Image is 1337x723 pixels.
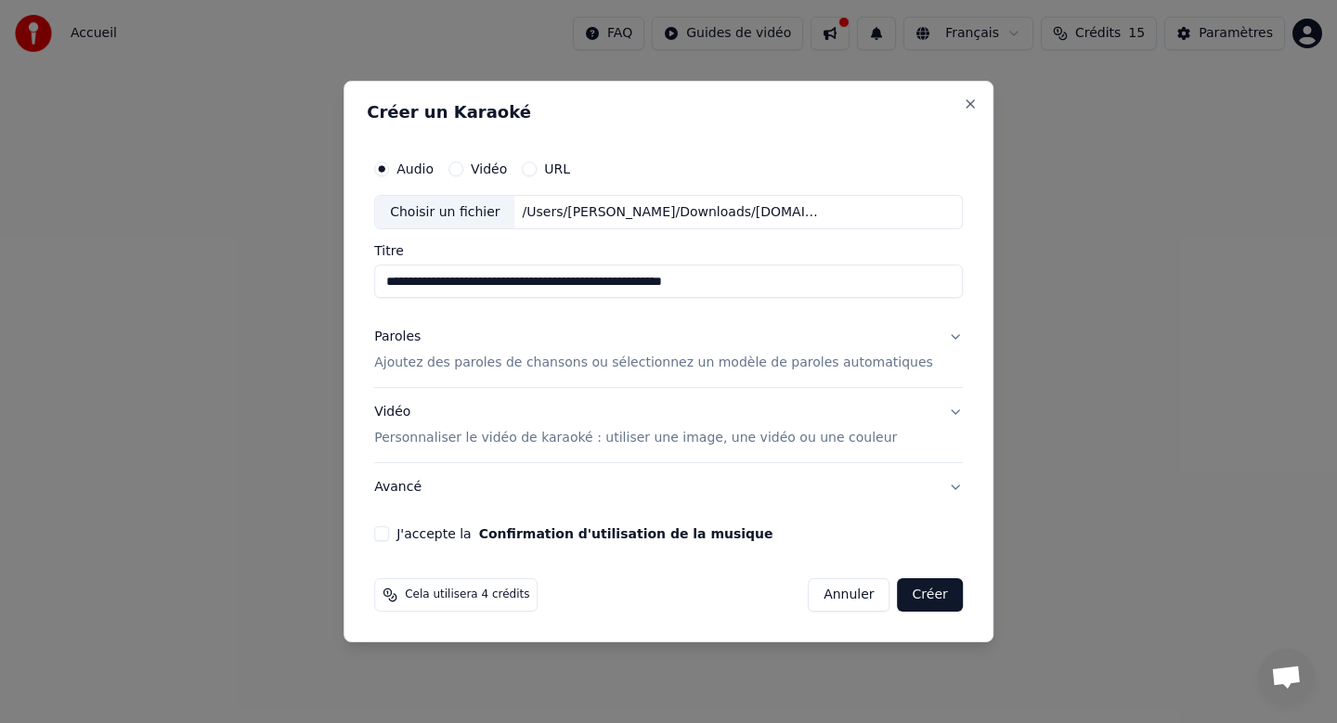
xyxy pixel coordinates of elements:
label: J'accepte la [396,527,772,540]
p: Ajoutez des paroles de chansons ou sélectionnez un modèle de paroles automatiques [374,355,933,373]
span: Cela utilisera 4 crédits [405,587,529,602]
label: Audio [396,162,434,175]
div: Paroles [374,329,421,347]
button: VidéoPersonnaliser le vidéo de karaoké : utiliser une image, une vidéo ou une couleur [374,389,963,463]
div: Choisir un fichier [375,196,514,229]
button: Avancé [374,463,963,511]
div: /Users/[PERSON_NAME]/Downloads/[DOMAIN_NAME] - [PERSON_NAME] Les nouveaux romantiques (320 KBps).mp3 [515,203,831,222]
button: Créer [898,578,963,612]
div: Vidéo [374,404,897,448]
button: Annuler [808,578,889,612]
h2: Créer un Karaoké [367,104,970,121]
button: J'accepte la [479,527,773,540]
button: ParolesAjoutez des paroles de chansons ou sélectionnez un modèle de paroles automatiques [374,314,963,388]
label: URL [544,162,570,175]
label: Titre [374,245,963,258]
p: Personnaliser le vidéo de karaoké : utiliser une image, une vidéo ou une couleur [374,429,897,447]
label: Vidéo [471,162,507,175]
